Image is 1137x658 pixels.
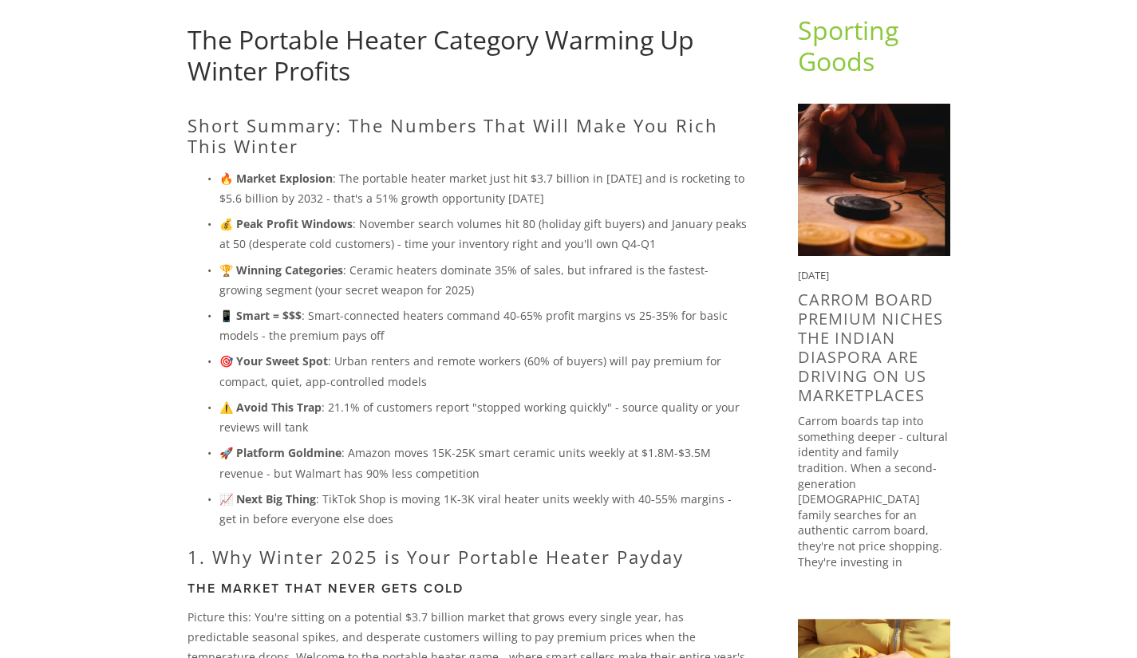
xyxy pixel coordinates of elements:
p: : November search volumes hit 80 (holiday gift buyers) and January peaks at 50 (desperate cold cu... [219,214,747,254]
strong: 🚀 Platform Goldmine [219,445,341,460]
p: : Urban renters and remote workers (60% of buyers) will pay premium for compact, quiet, app-contr... [219,351,747,391]
strong: 📱 Smart = $$$ [219,308,302,323]
strong: 🔥 Market Explosion [219,171,333,186]
strong: 🎯 Your Sweet Spot [219,353,328,368]
h2: 1. Why Winter 2025 is Your Portable Heater Payday [188,546,747,567]
p: : TikTok Shop is moving 1K-3K viral heater units weekly with 40-55% margins - get in before every... [219,489,747,529]
p: : 21.1% of customers report "stopped working quickly" - source quality or your reviews will tank [219,397,747,437]
p: : Ceramic heaters dominate 35% of sales, but infrared is the fastest-growing segment (your secret... [219,260,747,300]
strong: ⚠️ Avoid This Trap [219,400,322,415]
a: Sporting Goods [798,13,905,77]
p: : Smart-connected heaters command 40-65% profit margins vs 25-35% for basic models - the premium ... [219,305,747,345]
p: Carrom boards tap into something deeper - cultural identity and family tradition. When a second-g... [798,413,950,585]
strong: 📈 Next Big Thing [219,491,316,506]
strong: 🏆 Winning Categories [219,262,343,278]
h2: Short Summary: The Numbers That Will Make You Rich This Winter [188,115,747,157]
a: The Portable Heater Category Warming Up Winter Profits [188,22,694,87]
h3: The Market That Never Gets Cold [188,581,747,596]
p: : Amazon moves 15K-25K smart ceramic units weekly at $1.8M-$3.5M revenue - but Walmart has 90% le... [219,443,747,483]
a: Carrom Board Premium Niches the Indian Diaspora are driving on US Marketplaces [798,289,943,406]
strong: 💰 Peak Profit Windows [219,216,353,231]
time: [DATE] [798,268,829,282]
p: : The portable heater market just hit $3.7 billion in [DATE] and is rocketing to $5.6 billion by ... [219,168,747,208]
img: Carrom Board Premium Niches the Indian Diaspora are driving on US Marketplaces [798,104,950,256]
